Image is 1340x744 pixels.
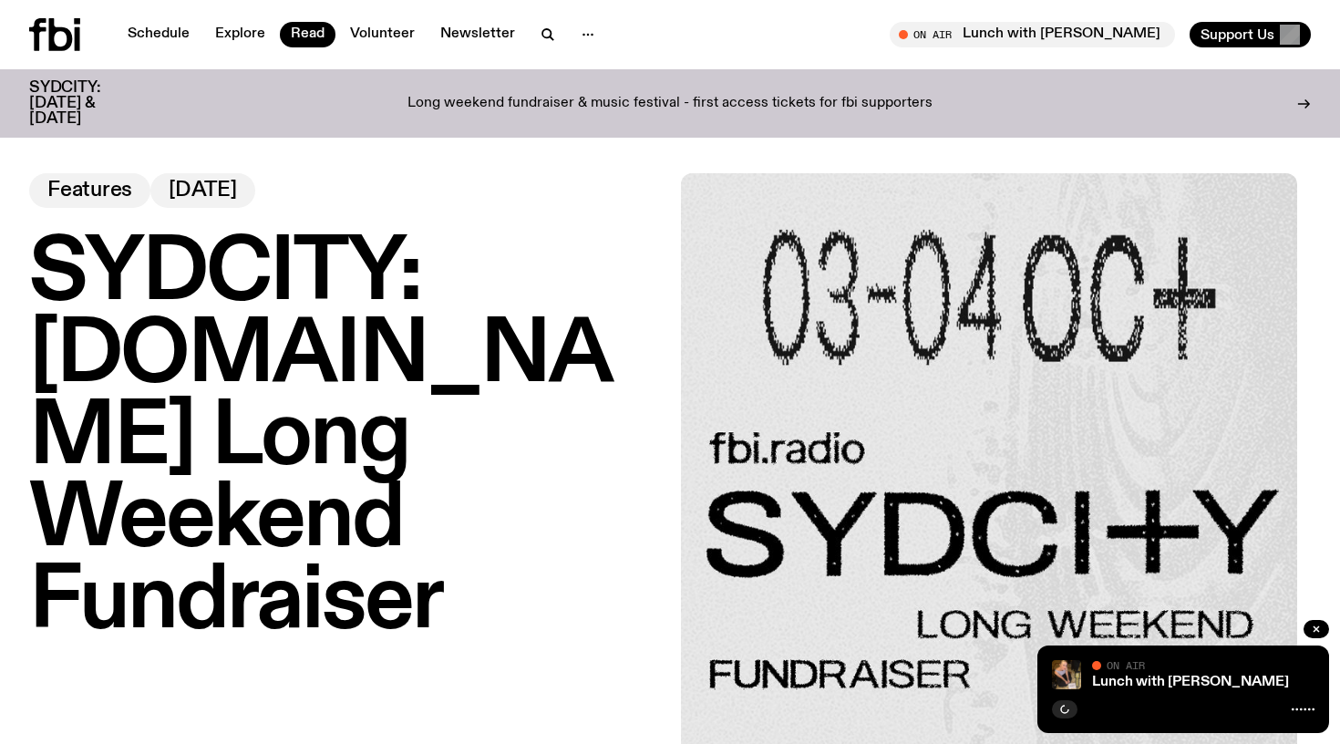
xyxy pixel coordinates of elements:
a: Volunteer [339,22,426,47]
a: Newsletter [429,22,526,47]
button: Support Us [1190,22,1311,47]
span: On Air [1107,659,1145,671]
a: Schedule [117,22,201,47]
span: Features [47,181,132,201]
span: Support Us [1201,26,1274,43]
span: [DATE] [169,181,237,201]
img: SLC lunch cover [1052,660,1081,689]
p: Long weekend fundraiser & music festival - first access tickets for fbi supporters [407,96,933,112]
h3: SYDCITY: [DATE] & [DATE] [29,80,146,127]
button: On AirLunch with [PERSON_NAME] [890,22,1175,47]
a: Read [280,22,335,47]
h1: SYDCITY: [DOMAIN_NAME] Long Weekend Fundraiser [29,233,659,644]
a: Explore [204,22,276,47]
a: Lunch with [PERSON_NAME] [1092,675,1289,689]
